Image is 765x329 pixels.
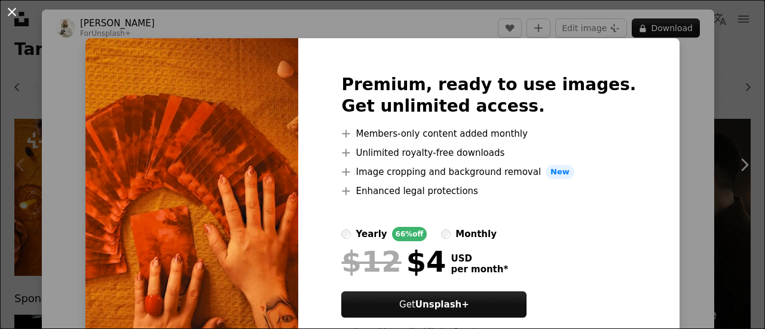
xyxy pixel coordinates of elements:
[455,227,497,241] div: monthly
[341,246,401,277] span: $12
[341,246,446,277] div: $4
[341,127,636,141] li: Members-only content added monthly
[546,165,574,179] span: New
[341,146,636,160] li: Unlimited royalty-free downloads
[341,74,636,117] h2: Premium, ready to use images. Get unlimited access.
[341,165,636,179] li: Image cropping and background removal
[341,291,527,318] button: GetUnsplash+
[356,227,387,241] div: yearly
[415,299,469,310] strong: Unsplash+
[341,229,351,239] input: yearly66%off
[451,264,508,275] span: per month *
[441,229,451,239] input: monthly
[451,253,508,264] span: USD
[392,227,427,241] div: 66% off
[341,184,636,198] li: Enhanced legal protections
